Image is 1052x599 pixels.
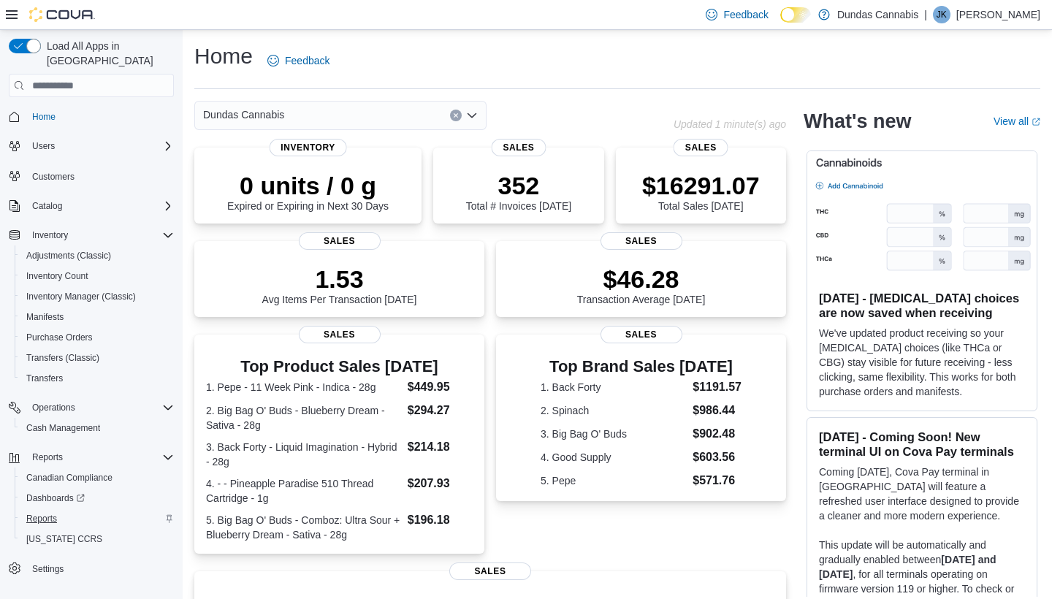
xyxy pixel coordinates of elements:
a: Purchase Orders [20,329,99,346]
dt: 2. Big Bag O' Buds - Blueberry Dream - Sativa - 28g [206,403,402,432]
h1: Home [194,42,253,71]
span: Sales [601,232,682,250]
dt: 5. Pepe [541,473,687,488]
span: Settings [26,560,174,578]
button: Catalog [26,197,68,215]
div: Total # Invoices [DATE] [466,171,571,212]
a: Reports [20,510,63,527]
p: 0 units / 0 g [227,171,389,200]
span: Canadian Compliance [20,469,174,487]
dd: $214.18 [408,438,473,456]
button: Clear input [450,110,462,121]
span: Sales [674,139,728,156]
span: Manifests [20,308,174,326]
a: Inventory Manager (Classic) [20,288,142,305]
span: Inventory [26,226,174,244]
span: Operations [26,399,174,416]
dt: 5. Big Bag O' Buds - Comboz: Ultra Sour + Blueberry Dream - Sativa - 28g [206,513,402,542]
button: [US_STATE] CCRS [15,529,180,549]
button: Catalog [3,196,180,216]
button: Users [3,136,180,156]
button: Reports [15,508,180,529]
button: Operations [26,399,81,416]
dt: 1. Pepe - 11 Week Pink - Indica - 28g [206,380,402,394]
a: Inventory Count [20,267,94,285]
dd: $196.18 [408,511,473,529]
input: Dark Mode [780,7,811,23]
button: Canadian Compliance [15,468,180,488]
h3: Top Product Sales [DATE] [206,358,473,375]
button: Reports [26,449,69,466]
button: Transfers [15,368,180,389]
dd: $986.44 [693,402,742,419]
span: Sales [491,139,546,156]
a: Canadian Compliance [20,469,118,487]
span: Inventory Manager (Classic) [26,291,136,302]
button: Settings [3,558,180,579]
a: Manifests [20,308,69,326]
span: Sales [601,326,682,343]
dd: $603.56 [693,449,742,466]
span: Reports [32,451,63,463]
span: Home [32,111,56,123]
dd: $207.93 [408,475,473,492]
span: Dundas Cannabis [203,106,284,123]
p: $46.28 [577,264,706,294]
span: Reports [20,510,174,527]
a: Home [26,108,61,126]
div: Transaction Average [DATE] [577,264,706,305]
h2: What's new [804,110,911,133]
a: Transfers [20,370,69,387]
span: Inventory [32,229,68,241]
span: Sales [449,562,531,580]
dd: $902.48 [693,425,742,443]
button: Inventory Manager (Classic) [15,286,180,307]
button: Purchase Orders [15,327,180,348]
p: We've updated product receiving so your [MEDICAL_DATA] choices (like THCa or CBG) stay visible fo... [819,326,1025,399]
dd: $294.27 [408,402,473,419]
span: [US_STATE] CCRS [26,533,102,545]
span: Users [32,140,55,152]
span: Dashboards [20,489,174,507]
a: Dashboards [15,488,180,508]
span: Inventory Manager (Classic) [20,288,174,305]
dt: 1. Back Forty [541,380,687,394]
dt: 3. Back Forty - Liquid Imagination - Hybrid - 28g [206,440,402,469]
span: Adjustments (Classic) [20,247,174,264]
span: Dashboards [26,492,85,504]
span: Settings [32,563,64,575]
a: Dashboards [20,489,91,507]
dd: $1191.57 [693,378,742,396]
span: Sales [299,232,381,250]
span: Transfers [26,373,63,384]
button: Manifests [15,307,180,327]
span: Washington CCRS [20,530,174,548]
span: Inventory Count [26,270,88,282]
p: [PERSON_NAME] [956,6,1040,23]
button: Cash Management [15,418,180,438]
span: Canadian Compliance [26,472,113,484]
dd: $571.76 [693,472,742,489]
span: Cash Management [26,422,100,434]
p: $16291.07 [642,171,760,200]
span: Manifests [26,311,64,323]
button: Transfers (Classic) [15,348,180,368]
span: Home [26,107,174,126]
span: Feedback [285,53,329,68]
span: Catalog [26,197,174,215]
dt: 4. Good Supply [541,450,687,465]
button: Home [3,106,180,127]
span: Adjustments (Classic) [26,250,111,262]
p: 1.53 [262,264,417,294]
h3: [DATE] - Coming Soon! New terminal UI on Cova Pay terminals [819,430,1025,459]
button: Customers [3,165,180,186]
span: Transfers (Classic) [20,349,174,367]
a: Transfers (Classic) [20,349,105,367]
a: Feedback [262,46,335,75]
a: Settings [26,560,69,578]
button: Operations [3,397,180,418]
a: View allExternal link [994,115,1040,127]
div: Total Sales [DATE] [642,171,760,212]
a: [US_STATE] CCRS [20,530,108,548]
